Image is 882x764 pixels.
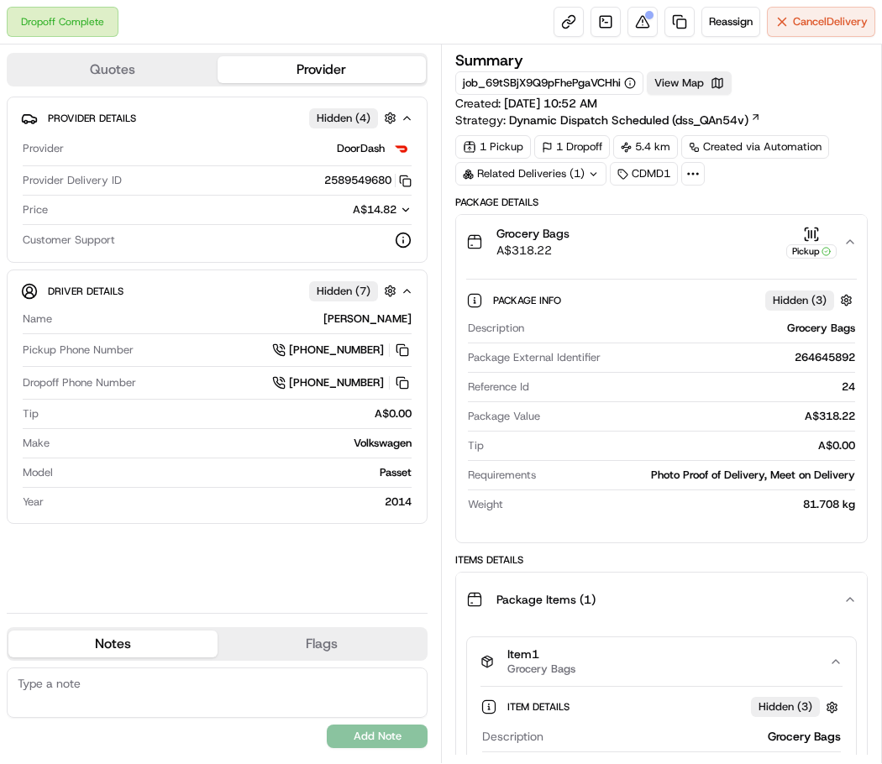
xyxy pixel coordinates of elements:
div: Grocery Bags [531,321,855,336]
div: Strategy: [455,112,761,128]
span: [DATE] 10:52 AM [504,96,597,111]
div: 1 Pickup [455,135,531,159]
div: Items Details [455,553,868,567]
div: [PERSON_NAME] [59,311,412,327]
span: Make [23,436,50,451]
span: Name [23,311,52,327]
span: Grocery Bags [496,225,570,242]
button: Hidden (3) [751,697,843,718]
button: 2589549680 [324,173,412,188]
span: Package Items ( 1 ) [496,591,596,608]
span: Year [23,495,44,510]
div: CDMD1 [610,162,678,186]
h3: Summary [455,53,523,68]
button: Driver DetailsHidden (7) [21,277,413,305]
span: Provider Details [48,112,136,125]
button: Pickup [786,226,837,259]
button: Hidden (7) [309,280,401,301]
button: Hidden (3) [765,290,857,311]
a: [PHONE_NUMBER] [272,374,412,392]
span: A$14.82 [353,202,396,217]
span: Driver Details [48,285,123,298]
div: A$0.00 [491,438,855,453]
span: Item 1 [507,647,575,662]
span: Tip [23,406,39,421]
button: Quotes [8,56,218,83]
span: Hidden ( 4 ) [317,111,370,126]
span: Hidden ( 7 ) [317,284,370,299]
div: 5.4 km [613,135,678,159]
button: Package Items (1) [456,573,867,626]
div: Package Details [455,196,868,209]
div: Pickup [786,244,837,259]
div: Volkswagen [56,436,412,451]
span: [PHONE_NUMBER] [289,343,384,358]
span: Hidden ( 3 ) [773,293,827,308]
div: A$318.22 [547,409,855,424]
span: Description [468,321,524,336]
img: doordash_logo_v2.png [391,139,412,159]
span: DoorDash [337,141,385,156]
span: Hidden ( 3 ) [759,699,812,714]
a: Created via Automation [681,135,829,159]
button: View Map [647,71,732,95]
span: Dropoff Phone Number [23,375,136,390]
span: Reference Id [468,379,529,395]
span: Item Details [507,700,573,714]
span: Reassign [709,14,753,29]
button: Grocery BagsA$318.22Pickup [456,215,867,269]
span: Package External Identifier [468,350,601,365]
span: Provider [23,141,64,156]
span: Model [23,465,53,480]
button: Provider [218,56,427,83]
div: 81.708 kg [510,497,855,512]
a: Dynamic Dispatch Scheduled (dss_QAn54v) [509,112,761,128]
div: 264645892 [607,350,855,365]
div: 1 Dropoff [534,135,610,159]
span: Price [23,202,48,217]
div: 2014 [50,495,412,510]
button: Reassign [701,7,760,37]
span: [PHONE_NUMBER] [289,375,384,390]
span: Provider Delivery ID [23,173,122,188]
div: Related Deliveries (1) [455,162,606,186]
button: Provider DetailsHidden (4) [21,104,413,132]
button: A$14.82 [264,202,412,217]
span: A$318.22 [496,242,570,259]
button: Flags [218,631,427,657]
a: [PHONE_NUMBER] [272,341,412,359]
span: Requirements [468,468,536,483]
span: Package Info [493,294,564,307]
span: Customer Support [23,233,115,248]
span: Weight [468,497,503,512]
div: Grocery Bags [550,728,841,745]
span: Package Value [468,409,540,424]
span: Grocery Bags [507,662,575,676]
button: CancelDelivery [767,7,875,37]
span: Tip [468,438,484,453]
span: Created: [455,95,597,112]
span: Dynamic Dispatch Scheduled (dss_QAn54v) [509,112,748,128]
div: Grocery BagsA$318.22Pickup [456,269,867,542]
div: A$0.00 [45,406,412,421]
div: 24 [536,379,855,395]
span: Pickup Phone Number [23,343,134,358]
button: Notes [8,631,218,657]
span: Cancel Delivery [793,14,868,29]
button: job_69tSBjX9Q9pFhePgaVCHhi [463,76,636,91]
div: Photo Proof of Delivery, Meet on Delivery [543,468,855,483]
button: Item1Grocery Bags [467,637,856,686]
span: Description [482,728,543,745]
button: Hidden (4) [309,107,401,128]
div: Passet [60,465,412,480]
